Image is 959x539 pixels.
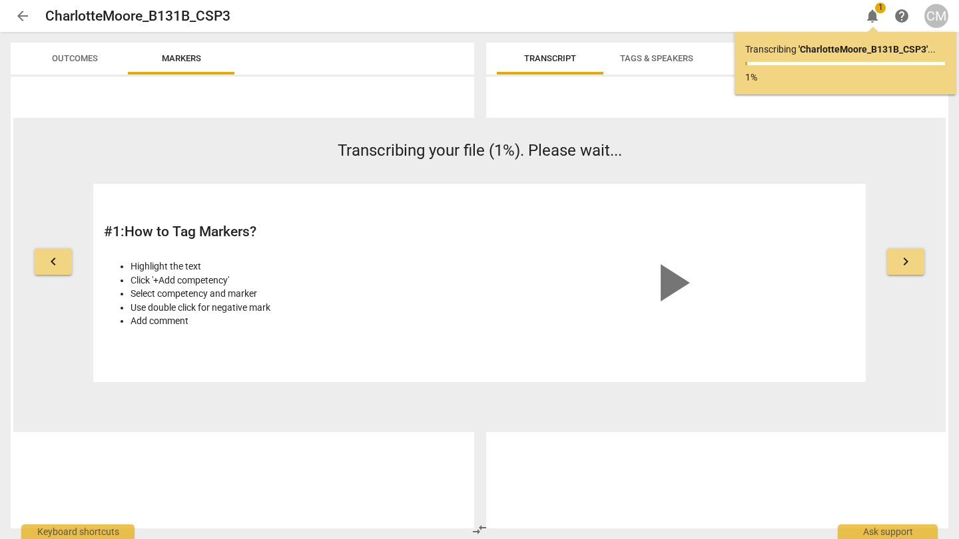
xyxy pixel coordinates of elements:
[620,53,693,63] span: Tags & Speakers
[472,522,487,538] span: compare_arrows
[131,287,472,301] li: Select competency and marker
[131,301,472,315] li: Use double click for negative mark
[924,4,948,28] button: CM
[338,141,622,160] span: Transcribing your file (1%). Please wait...
[745,43,945,57] p: Transcribing ...
[864,8,880,24] span: notifications
[131,260,472,273] li: Highlight the text
[745,71,945,85] p: 1%
[639,251,703,315] span: play_arrow
[875,3,886,13] span: 1
[131,273,472,287] li: Click '+Add competency'
[162,53,201,63] span: Markers
[45,8,230,25] h2: CharlotteMoore_B131B_CSP3
[890,4,914,28] a: Help
[21,524,135,539] div: Keyboard shortcuts
[799,44,928,55] b: ' CharlotteMoore_B131B_CSP3 '
[52,53,98,63] span: Outcomes
[104,224,472,240] h2: # 1 : How to Tag Markers?
[131,314,472,328] li: Add comment
[894,8,910,24] span: help
[15,8,31,24] span: arrow_back
[838,524,938,539] div: Ask support
[860,4,884,28] button: Notifications
[524,53,576,63] span: Transcript
[45,254,61,269] span: keyboard_arrow_left
[898,254,914,269] span: keyboard_arrow_right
